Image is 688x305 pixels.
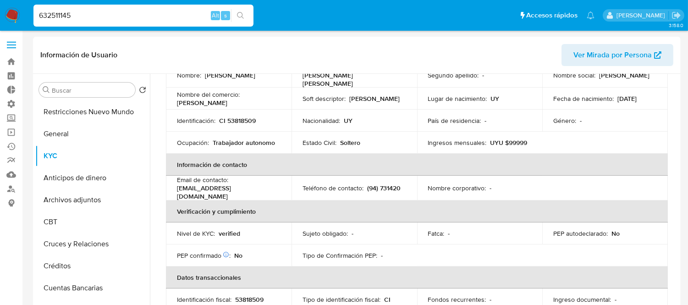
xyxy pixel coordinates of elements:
[553,94,614,103] p: Fecha de nacimiento :
[428,139,487,147] p: Ingresos mensuales :
[166,154,668,176] th: Información de contacto
[526,11,578,20] span: Accesos rápidos
[367,184,401,192] p: (94) 731420
[52,86,132,94] input: Buscar
[205,71,255,79] p: [PERSON_NAME]
[219,229,240,238] p: verified
[303,229,348,238] p: Sujeto obligado :
[177,139,209,147] p: Ocupación :
[428,184,486,192] p: Nombre corporativo :
[177,90,240,99] p: Nombre del comercio :
[617,94,637,103] p: [DATE]
[234,251,242,260] p: No
[177,184,277,200] p: [EMAIL_ADDRESS][DOMAIN_NAME]
[553,71,595,79] p: Nombre social :
[177,176,228,184] p: Email de contacto :
[35,123,150,145] button: General
[235,295,264,304] p: 53818509
[35,211,150,233] button: CBT
[615,295,616,304] p: -
[303,116,340,125] p: Nacionalidad :
[177,116,215,125] p: Identificación :
[35,255,150,277] button: Créditos
[303,94,346,103] p: Soft descriptor :
[485,116,487,125] p: -
[349,94,400,103] p: [PERSON_NAME]
[671,11,681,20] a: Salir
[580,116,582,125] p: -
[428,229,445,238] p: Fatca :
[490,184,492,192] p: -
[35,101,150,123] button: Restricciones Nuevo Mundo
[428,71,479,79] p: Segundo apellido :
[553,229,608,238] p: PEP autodeclarado :
[448,229,450,238] p: -
[177,99,227,107] p: [PERSON_NAME]
[561,44,673,66] button: Ver Mirada por Persona
[35,189,150,211] button: Archivos adjuntos
[231,9,250,22] button: search-icon
[303,139,336,147] p: Estado Civil :
[166,200,668,222] th: Verificación y cumplimiento
[483,71,484,79] p: -
[139,86,146,96] button: Volver al orden por defecto
[611,229,620,238] p: No
[303,184,363,192] p: Teléfono de contacto :
[43,86,50,94] button: Buscar
[490,139,528,147] p: UYU $99999
[303,251,377,260] p: Tipo de Confirmación PEP :
[553,295,611,304] p: Ingreso documental :
[35,145,150,167] button: KYC
[381,251,383,260] p: -
[166,266,668,288] th: Datos transaccionales
[177,295,231,304] p: Identificación fiscal :
[344,116,352,125] p: UY
[490,295,492,304] p: -
[177,71,201,79] p: Nombre :
[219,116,256,125] p: CI 53818509
[587,11,594,19] a: Notificaciones
[303,71,402,88] p: [PERSON_NAME] [PERSON_NAME]
[40,50,117,60] h1: Información de Usuario
[213,139,275,147] p: Trabajador autonomo
[553,116,576,125] p: Género :
[428,295,486,304] p: Fondos recurrentes :
[177,229,215,238] p: Nivel de KYC :
[491,94,500,103] p: UY
[35,167,150,189] button: Anticipos de dinero
[212,11,219,20] span: Alt
[428,94,487,103] p: Lugar de nacimiento :
[384,295,391,304] p: CI
[35,277,150,299] button: Cuentas Bancarias
[352,229,353,238] p: -
[340,139,360,147] p: Soltero
[177,251,231,260] p: PEP confirmado :
[599,71,649,79] p: [PERSON_NAME]
[573,44,652,66] span: Ver Mirada por Persona
[428,116,481,125] p: País de residencia :
[33,10,253,22] input: Buscar usuario o caso...
[35,233,150,255] button: Cruces y Relaciones
[303,295,380,304] p: Tipo de identificación fiscal :
[224,11,227,20] span: s
[616,11,668,20] p: zoe.breuer@mercadolibre.com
